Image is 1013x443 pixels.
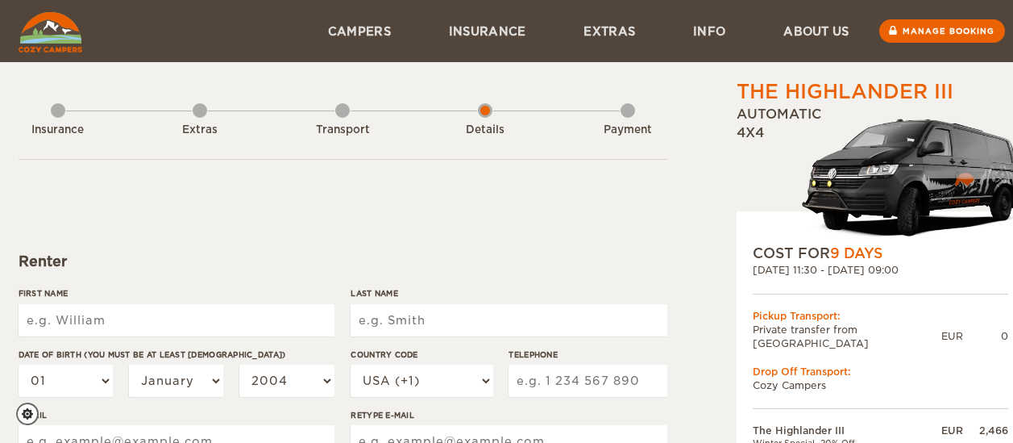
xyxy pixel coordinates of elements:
[19,409,334,421] label: E-mail
[963,424,1008,437] div: 2,466
[753,323,941,350] td: Private transfer from [GEOGRAPHIC_DATA]
[753,244,1008,263] div: COST FOR
[583,123,672,138] div: Payment
[753,424,938,437] td: The Highlander III
[16,403,49,425] a: Cookie settings
[879,19,1005,43] a: Manage booking
[19,287,334,299] label: First Name
[737,78,953,106] div: The Highlander III
[753,309,1008,323] div: Pickup Transport:
[298,123,387,138] div: Transport
[351,304,666,336] input: e.g. Smith
[351,409,666,421] label: Retype E-mail
[937,424,962,437] div: EUR
[753,378,1008,392] td: Cozy Campers
[14,123,102,138] div: Insurance
[351,287,666,299] label: Last Name
[509,365,666,397] input: e.g. 1 234 567 890
[19,252,667,271] div: Renter
[19,349,334,361] label: Date of birth (You must be at least [DEMOGRAPHIC_DATA])
[509,349,666,361] label: Telephone
[156,123,244,138] div: Extras
[441,123,529,138] div: Details
[963,329,1008,343] div: 0
[753,365,1008,378] div: Drop Off Transport:
[753,263,1008,277] div: [DATE] 11:30 - [DATE] 09:00
[19,304,334,336] input: e.g. William
[19,12,82,52] img: Cozy Campers
[351,349,492,361] label: Country Code
[941,329,963,343] div: EUR
[830,245,882,261] span: 9 Days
